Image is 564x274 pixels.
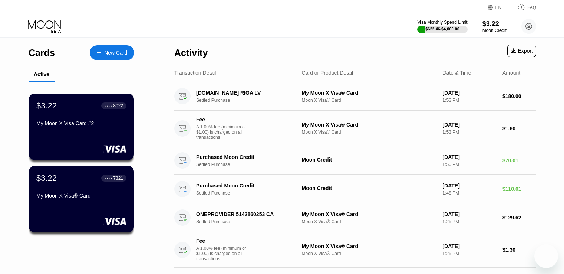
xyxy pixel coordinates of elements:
[302,70,353,76] div: Card or Product Detail
[482,28,507,33] div: Moon Credit
[442,251,497,256] div: 1:25 PM
[442,70,471,76] div: Date & Time
[174,111,536,146] div: FeeA 1.00% fee (minimum of $1.00) is charged on all transactionsMy Moon X Visa® CardMoon X Visa® ...
[196,154,298,160] div: Purchased Moon Credit
[174,175,536,203] div: Purchased Moon CreditSettled PurchaseMoon Credit[DATE]1:48 PM$110.01
[196,246,252,261] div: A 1.00% fee (minimum of $1.00) is charged on all transactions
[502,125,536,131] div: $1.80
[417,20,467,25] div: Visa Monthly Spend Limit
[196,98,306,103] div: Settled Purchase
[442,162,497,167] div: 1:50 PM
[113,176,123,181] div: 7321
[442,219,497,224] div: 1:25 PM
[527,5,536,10] div: FAQ
[534,244,558,268] iframe: Button to launch messaging window
[29,48,55,58] div: Cards
[196,219,306,224] div: Settled Purchase
[302,251,437,256] div: Moon X Visa® Card
[174,82,536,111] div: [DOMAIN_NAME] RIGA LVSettled PurchaseMy Moon X Visa® CardMoon X Visa® Card[DATE]1:53 PM$180.00
[442,190,497,196] div: 1:48 PM
[196,162,306,167] div: Settled Purchase
[442,122,497,128] div: [DATE]
[507,45,536,57] div: Export
[174,203,536,232] div: ONEPROVIDER 5142860253 CASettled PurchaseMy Moon X Visa® CardMoon X Visa® Card[DATE]1:25 PM$129.62
[482,20,507,28] div: $3.22
[302,130,437,135] div: Moon X Visa® Card
[302,90,437,96] div: My Moon X Visa® Card
[174,70,216,76] div: Transaction Detail
[442,243,497,249] div: [DATE]
[442,211,497,217] div: [DATE]
[511,48,533,54] div: Export
[502,215,536,221] div: $129.62
[442,130,497,135] div: 1:53 PM
[442,154,497,160] div: [DATE]
[495,5,502,10] div: EN
[174,48,208,58] div: Activity
[196,238,248,244] div: Fee
[105,105,112,107] div: ● ● ● ●
[425,27,459,31] div: $622.46 / $4,000.00
[196,211,298,217] div: ONEPROVIDER 5142860253 CA
[502,157,536,163] div: $70.01
[502,247,536,253] div: $1.30
[442,183,497,189] div: [DATE]
[29,166,134,232] div: $3.22● ● ● ●7321My Moon X Visa® Card
[302,211,437,217] div: My Moon X Visa® Card
[90,45,134,60] div: New Card
[502,186,536,192] div: $110.01
[442,98,497,103] div: 1:53 PM
[174,232,536,268] div: FeeA 1.00% fee (minimum of $1.00) is charged on all transactionsMy Moon X Visa® CardMoon X Visa® ...
[34,71,49,77] div: Active
[502,70,520,76] div: Amount
[196,124,252,140] div: A 1.00% fee (minimum of $1.00) is charged on all transactions
[36,173,57,183] div: $3.22
[105,177,112,179] div: ● ● ● ●
[482,20,507,33] div: $3.22Moon Credit
[196,90,298,96] div: [DOMAIN_NAME] RIGA LV
[113,103,123,108] div: 8022
[196,117,248,123] div: Fee
[104,50,127,56] div: New Card
[488,4,510,11] div: EN
[174,146,536,175] div: Purchased Moon CreditSettled PurchaseMoon Credit[DATE]1:50 PM$70.01
[36,101,57,111] div: $3.22
[417,20,467,33] div: Visa Monthly Spend Limit$622.46/$4,000.00
[302,185,437,191] div: Moon Credit
[502,93,536,99] div: $180.00
[442,90,497,96] div: [DATE]
[29,94,134,160] div: $3.22● ● ● ●8022My Moon X Visa Card #2
[302,157,437,163] div: Moon Credit
[510,4,536,11] div: FAQ
[36,193,126,199] div: My Moon X Visa® Card
[302,219,437,224] div: Moon X Visa® Card
[196,183,298,189] div: Purchased Moon Credit
[302,122,437,128] div: My Moon X Visa® Card
[302,243,437,249] div: My Moon X Visa® Card
[302,98,437,103] div: Moon X Visa® Card
[36,120,126,126] div: My Moon X Visa Card #2
[196,190,306,196] div: Settled Purchase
